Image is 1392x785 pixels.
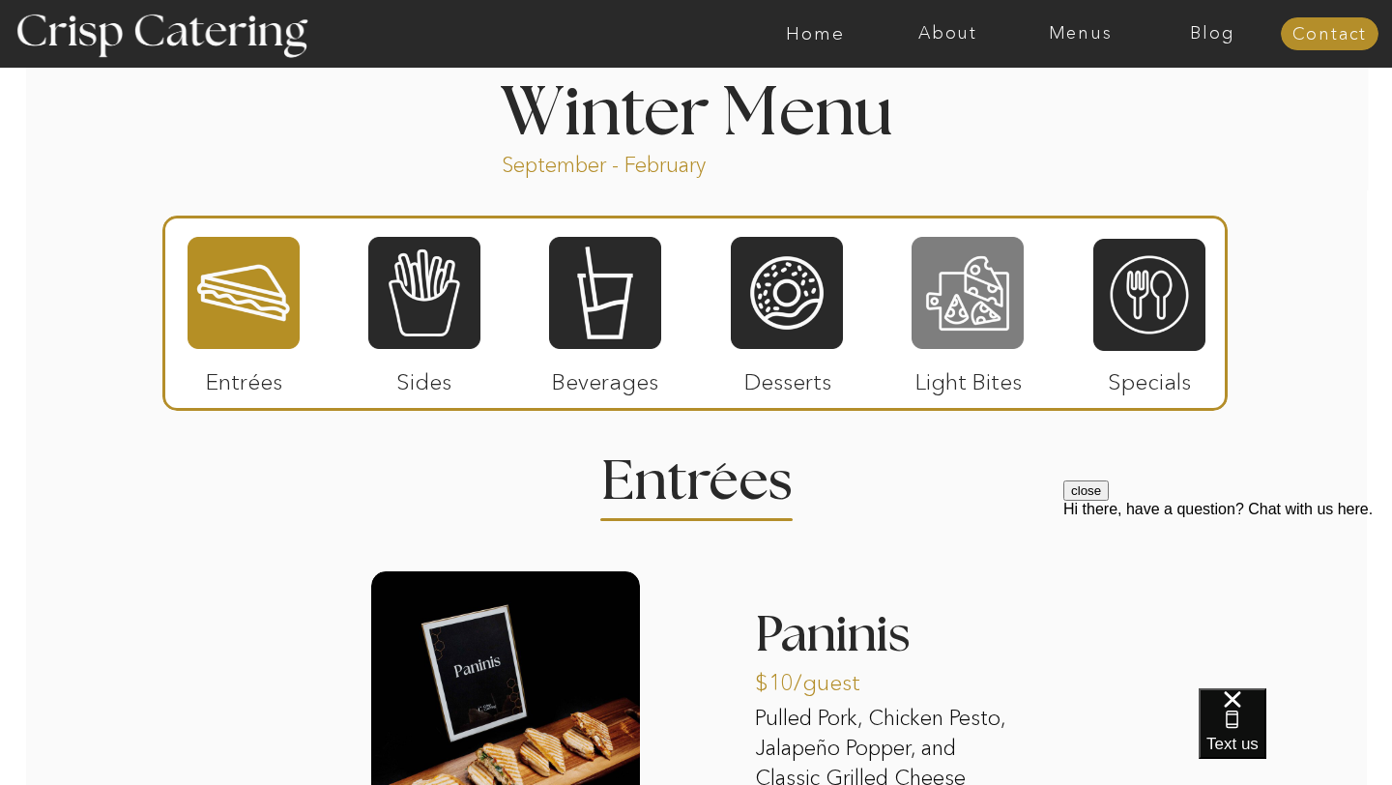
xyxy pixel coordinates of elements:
p: $10/guest [755,650,884,706]
a: Home [749,24,882,44]
a: Contact [1281,25,1378,44]
p: Specials [1085,349,1213,405]
a: About [882,24,1014,44]
a: Menus [1014,24,1146,44]
iframe: podium webchat widget bubble [1199,688,1392,785]
p: Sides [360,349,488,405]
h2: Entrees [601,454,791,492]
p: September - February [502,151,768,173]
h3: Paninis [755,610,1024,672]
p: Light Bites [904,349,1032,405]
p: Desserts [723,349,852,405]
a: Blog [1146,24,1279,44]
p: Beverages [540,349,669,405]
iframe: podium webchat widget prompt [1063,480,1392,712]
h1: Winter Menu [427,80,965,137]
p: Entrées [180,349,308,405]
